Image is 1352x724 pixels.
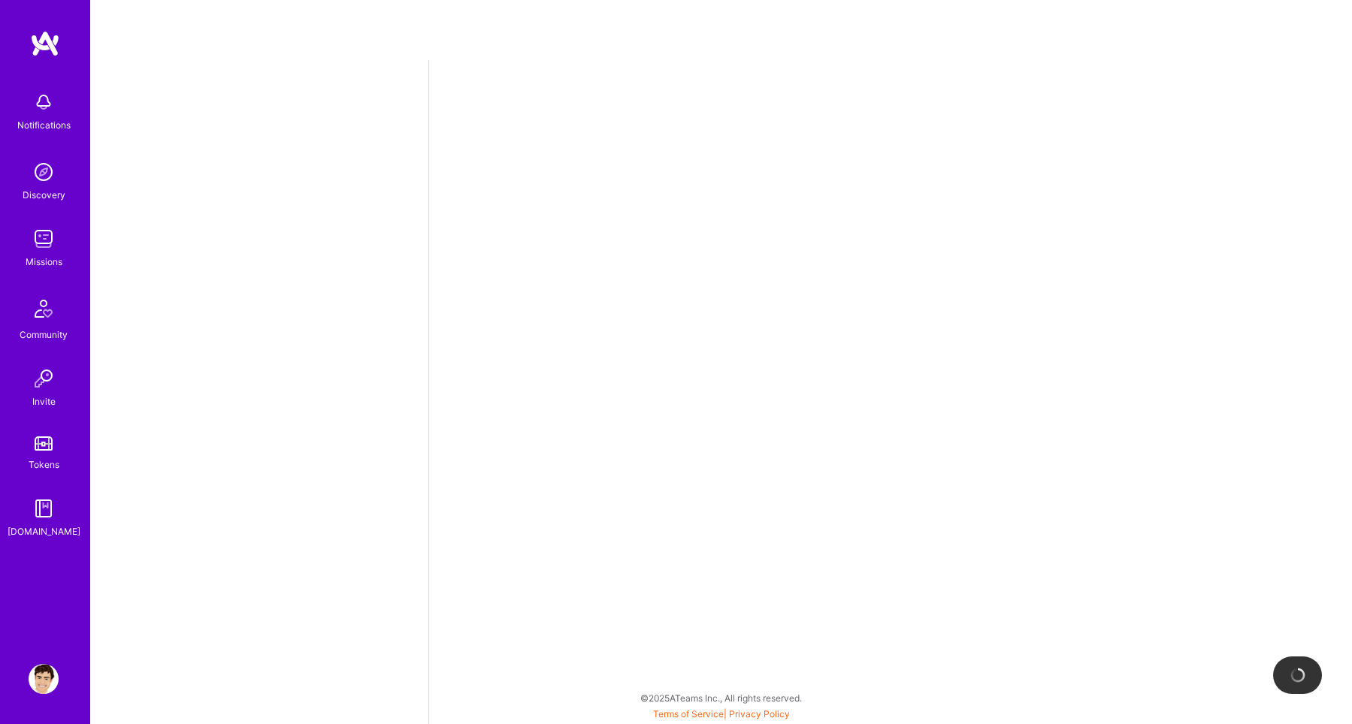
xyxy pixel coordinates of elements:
img: Community [26,291,62,327]
img: loading [1287,665,1308,686]
img: discovery [29,157,59,187]
a: Terms of Service [653,708,724,719]
img: guide book [29,493,59,523]
img: logo [30,30,60,57]
img: bell [29,87,59,117]
div: Missions [26,254,62,270]
span: | [653,708,790,719]
img: Invite [29,364,59,394]
div: Notifications [17,117,71,133]
div: Tokens [29,457,59,472]
a: User Avatar [25,664,62,694]
div: [DOMAIN_NAME] [8,523,80,539]
img: teamwork [29,224,59,254]
div: Community [20,327,68,342]
div: Invite [32,394,56,409]
div: Discovery [23,187,65,203]
a: Privacy Policy [729,708,790,719]
img: tokens [35,436,53,451]
img: User Avatar [29,664,59,694]
div: © 2025 ATeams Inc., All rights reserved. [90,679,1352,716]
